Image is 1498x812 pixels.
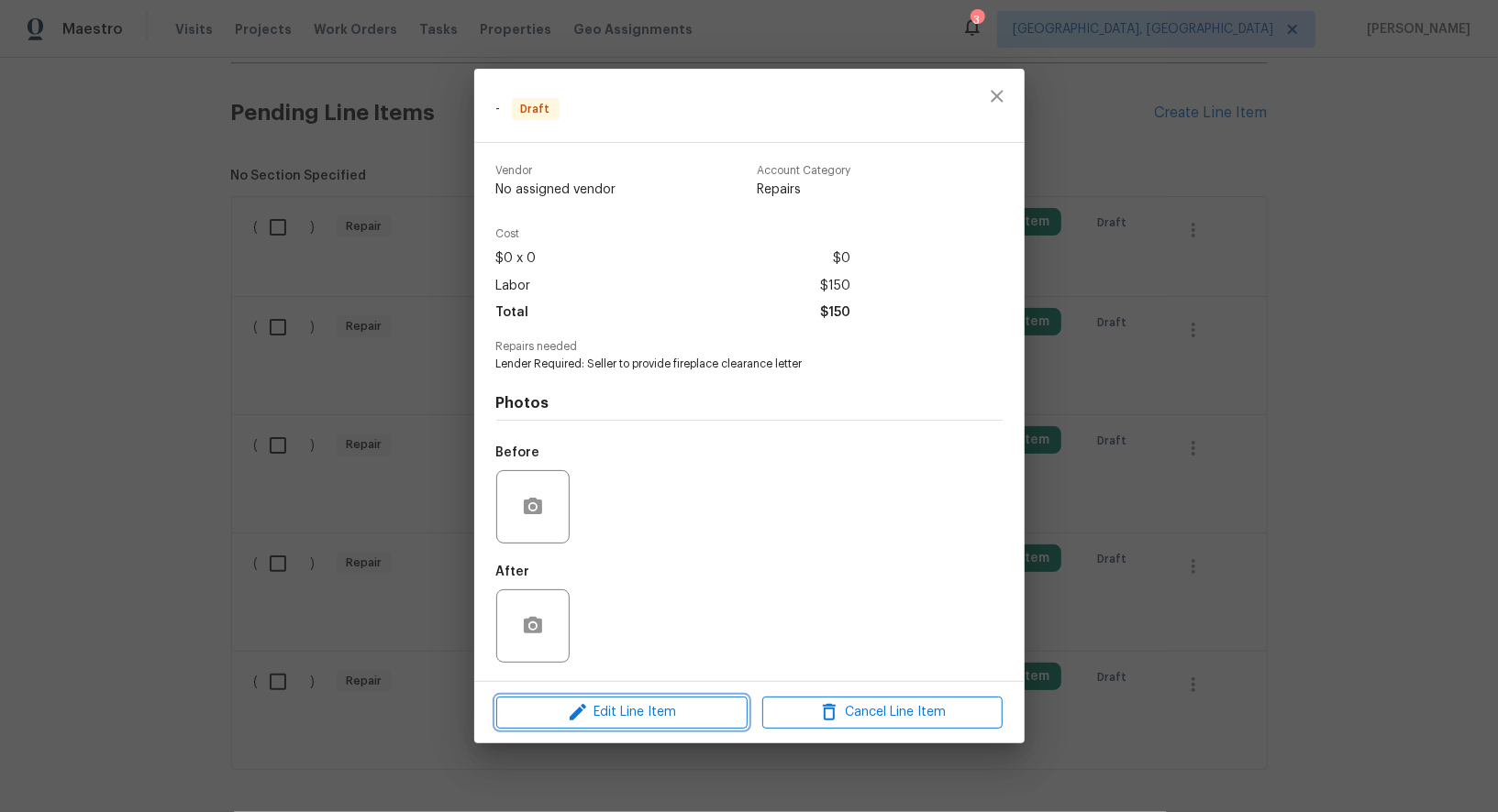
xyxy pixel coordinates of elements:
span: Cost [496,228,850,240]
span: - [496,103,501,115]
h5: After [496,565,530,578]
button: Cancel Line Item [762,697,1003,729]
span: Repairs [757,181,850,199]
div: 3 [971,11,983,29]
span: Total [496,300,529,326]
span: Edit Line Item [502,701,742,724]
button: close [975,74,1019,118]
span: $0 [833,246,850,272]
button: Edit Line Item [496,697,748,729]
h5: Before [496,446,540,459]
span: Cancel Line Item [768,701,997,724]
span: $150 [820,273,850,300]
span: Repairs needed [496,341,1003,353]
span: Account Category [757,165,850,177]
h4: Photos [496,394,1003,412]
span: $0 x 0 [496,246,537,272]
span: Draft [514,100,558,118]
span: $150 [820,300,850,326]
span: Lender Required: Seller to provide fireplace clearance letter [496,357,952,372]
span: Labor [496,273,531,300]
span: Vendor [496,165,616,177]
span: No assigned vendor [496,181,616,199]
